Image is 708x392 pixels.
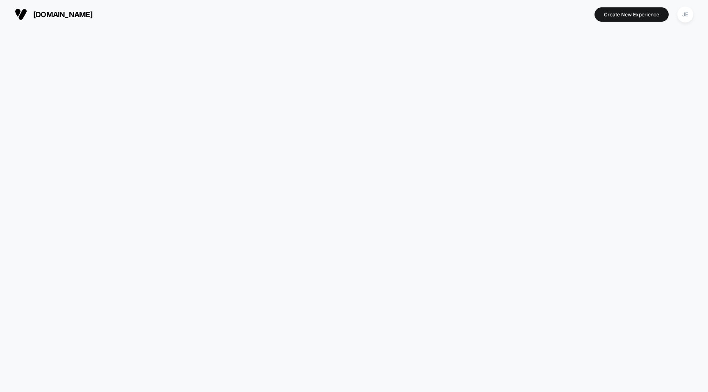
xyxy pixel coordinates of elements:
img: Visually logo [15,8,27,20]
span: [DOMAIN_NAME] [33,10,93,19]
div: JE [677,7,693,23]
button: JE [675,6,696,23]
button: Create New Experience [595,7,669,22]
button: [DOMAIN_NAME] [12,8,95,21]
